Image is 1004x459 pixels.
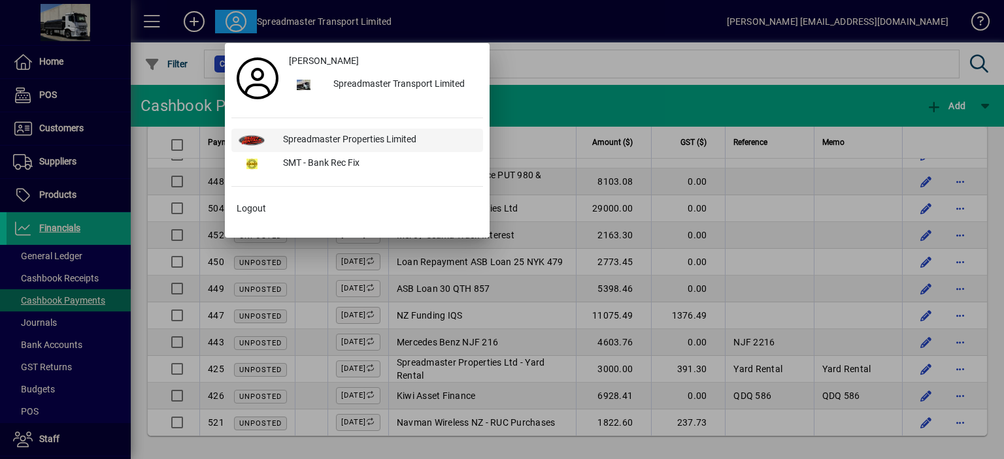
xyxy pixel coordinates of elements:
a: [PERSON_NAME] [284,50,483,73]
button: Spreadmaster Transport Limited [284,73,483,97]
button: SMT - Bank Rec Fix [231,152,483,176]
div: Spreadmaster Properties Limited [273,129,483,152]
button: Spreadmaster Properties Limited [231,129,483,152]
div: SMT - Bank Rec Fix [273,152,483,176]
span: Logout [237,202,266,215]
a: Profile [231,67,284,90]
span: [PERSON_NAME] [289,54,359,68]
button: Logout [231,197,483,221]
div: Spreadmaster Transport Limited [323,73,483,97]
